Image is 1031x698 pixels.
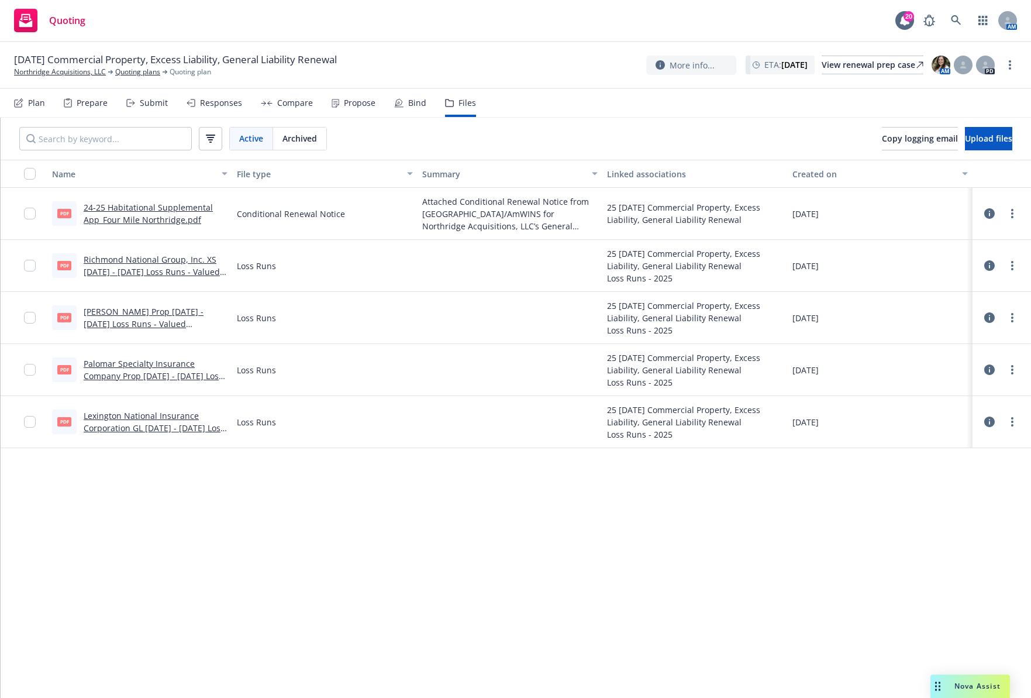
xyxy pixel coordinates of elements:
span: Quoting [49,16,85,25]
div: Loss Runs - 2025 [607,376,782,388]
input: Toggle Row Selected [24,208,36,219]
a: more [1005,363,1019,377]
span: Upload files [965,133,1012,144]
input: Search by keyword... [19,127,192,150]
div: 25 [DATE] Commercial Property, Excess Liability, General Liability Renewal [607,201,782,226]
div: Name [52,168,215,180]
span: pdf [57,365,71,374]
input: Toggle Row Selected [24,416,36,428]
a: more [1005,415,1019,429]
span: Attached Conditional Renewal Notice from [GEOGRAPHIC_DATA]/AmWINS for Northridge Acquisitions, LL... [422,195,598,232]
span: [DATE] [792,260,819,272]
div: Loss Runs - 2025 [607,428,782,441]
a: Search [944,9,968,32]
a: Switch app [971,9,995,32]
div: Created on [792,168,955,180]
button: Nova Assist [930,675,1010,698]
img: photo [932,56,950,74]
a: Lexington National Insurance Corporation GL [DATE] - [DATE] Loss Runs - Valued [DATE].pdf [84,410,225,446]
div: 25 [DATE] Commercial Property, Excess Liability, General Liability Renewal [607,247,782,272]
span: Loss Runs [237,312,276,324]
span: [DATE] [792,312,819,324]
span: More info... [670,59,715,71]
span: Copy logging email [882,133,958,144]
span: pdf [57,209,71,218]
div: 25 [DATE] Commercial Property, Excess Liability, General Liability Renewal [607,300,782,324]
div: Responses [200,98,242,108]
span: [DATE] [792,208,819,220]
button: Upload files [965,127,1012,150]
span: Conditional Renewal Notice [237,208,345,220]
a: Northridge Acquisitions, LLC [14,67,106,77]
span: pdf [57,313,71,322]
button: Name [47,160,232,188]
a: more [1003,58,1017,72]
a: more [1005,311,1019,325]
span: Loss Runs [237,260,276,272]
span: ETA : [764,59,808,71]
div: Files [458,98,476,108]
input: Toggle Row Selected [24,312,36,324]
a: more [1005,259,1019,273]
span: pdf [57,417,71,426]
div: Summary [422,168,585,180]
span: [DATE] [792,416,819,428]
div: Linked associations [607,168,782,180]
div: Prepare [77,98,108,108]
input: Toggle Row Selected [24,260,36,271]
span: [DATE] [792,364,819,376]
div: Propose [344,98,375,108]
div: 25 [DATE] Commercial Property, Excess Liability, General Liability Renewal [607,404,782,428]
button: Created on [788,160,973,188]
button: Summary [418,160,602,188]
button: File type [232,160,417,188]
div: File type [237,168,399,180]
span: Loss Runs [237,364,276,376]
div: Loss Runs - 2025 [607,324,782,336]
div: Loss Runs - 2025 [607,272,782,284]
input: Select all [24,168,36,180]
a: Report a Bug [918,9,941,32]
button: More info... [646,56,736,75]
span: Quoting plan [170,67,211,77]
button: Linked associations [602,160,787,188]
strong: [DATE] [781,59,808,70]
a: [PERSON_NAME] Prop [DATE] - [DATE] Loss Runs - Valued [DATE].pdf [84,306,204,342]
span: Active [239,132,263,145]
a: more [1005,207,1019,221]
a: View renewal prep case [822,56,923,74]
div: Plan [28,98,45,108]
a: Quoting [9,4,90,37]
button: Copy logging email [882,127,958,150]
span: [DATE] Commercial Property, Excess Liability, General Liability Renewal [14,53,337,67]
div: Submit [140,98,168,108]
div: Compare [277,98,313,108]
span: Loss Runs [237,416,276,428]
div: Bind [408,98,426,108]
span: Nova Assist [954,681,1001,691]
a: Quoting plans [115,67,160,77]
a: Palomar Specialty Insurance Company Prop [DATE] - [DATE] Loss Runs - Valued [DATE].pdf [84,358,223,394]
a: 24-25 Habitational Supplemental App_Four Mile Northridge.pdf [84,202,213,225]
span: pdf [57,261,71,270]
div: Drag to move [930,675,945,698]
div: 20 [904,11,914,22]
div: 25 [DATE] Commercial Property, Excess Liability, General Liability Renewal [607,352,782,376]
input: Toggle Row Selected [24,364,36,376]
a: Richmond National Group, Inc. XS [DATE] - [DATE] Loss Runs - Valued [DATE].pdf [84,254,220,290]
span: Archived [282,132,317,145]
